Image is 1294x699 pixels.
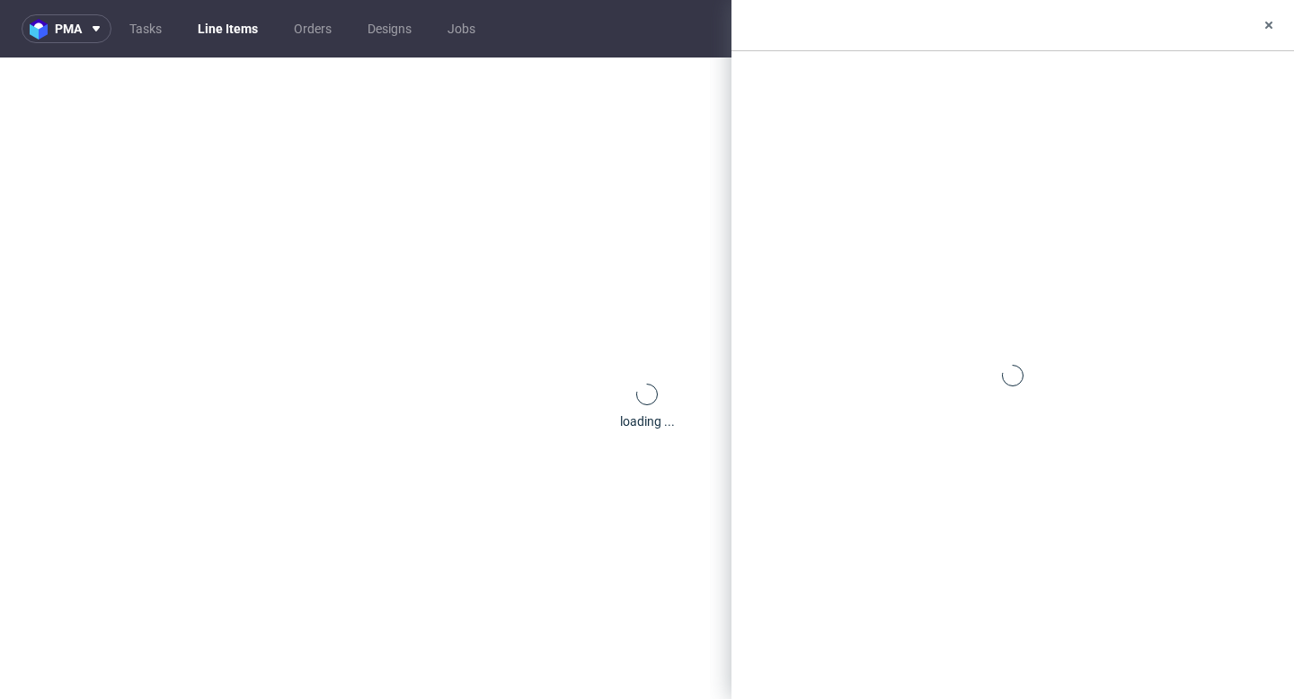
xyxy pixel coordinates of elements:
a: Tasks [119,14,173,43]
a: Jobs [437,14,486,43]
span: pma [55,22,82,35]
a: Orders [283,14,342,43]
button: pma [22,14,111,43]
a: Designs [357,14,422,43]
div: loading ... [620,412,675,430]
img: logo [30,19,55,40]
a: Line Items [187,14,269,43]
